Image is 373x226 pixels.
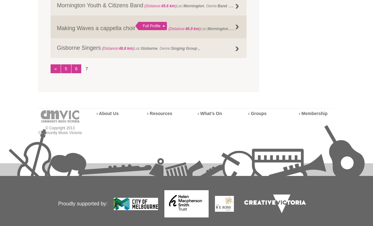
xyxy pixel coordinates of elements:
span: (Distance: ) [144,4,176,8]
a: Gisborne Singers (Distance:48.8 km)Loc:Gisborne, Genre:Singing Group ,, [51,38,247,58]
a: › About Us [96,111,119,116]
a: › Groups [248,111,266,116]
strong: Singing Group , [171,46,199,51]
li: 7 [82,64,92,73]
p: © Copyright 2013 Community Music Victoria [38,126,82,135]
img: City of Melbourne [114,198,158,210]
img: The Re Ross Trust [215,196,234,212]
strong: 46.9 km [185,27,199,31]
span: Loc: , Genre: , Members: [143,2,264,9]
a: › What’s On [198,111,222,116]
img: cmvic-logo-footer.png [41,110,80,123]
a: Making Waves a cappella choir Full Profile (Distance:46.9 km)Loc:Mornington, Genre:Singing Group ... [51,16,247,38]
strong: 48.8 km [119,46,133,51]
a: 6 [71,64,82,73]
div: Full Profile [135,22,167,30]
span: (Distance: ) [102,46,134,51]
img: Creative Victoria Logo [240,190,310,217]
a: › Resources [147,111,172,116]
a: › Membership [299,111,327,116]
span: Loc: , Genre: , Members: [168,25,295,31]
a: 5 [61,64,71,73]
strong: Gisborne [141,46,157,51]
strong: Mornington [183,4,204,8]
strong: Mornington [207,27,228,31]
img: Helen Macpherson Smith Trust [164,190,209,218]
span: Loc: , Genre: , [101,46,200,51]
span: (Distance: ) [168,27,200,31]
strong: 45.6 km [161,4,175,8]
strong: Band Brass , [217,2,241,9]
a: « [51,64,61,73]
